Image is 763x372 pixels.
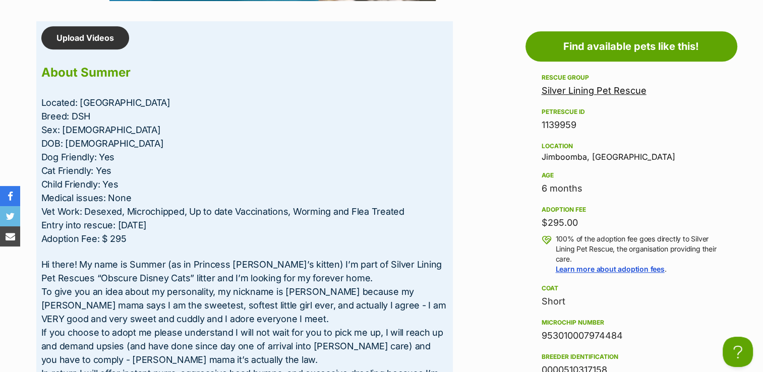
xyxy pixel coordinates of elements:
[542,353,721,361] div: Breeder identification
[542,329,721,343] div: 953010007974484
[41,96,448,245] p: Located: [GEOGRAPHIC_DATA] Breed: DSH Sex: [DEMOGRAPHIC_DATA] DOB: [DEMOGRAPHIC_DATA] Dog Friendl...
[542,171,721,179] div: Age
[542,142,721,150] div: Location
[542,216,721,230] div: $295.00
[542,140,721,161] div: Jimboomba, [GEOGRAPHIC_DATA]
[542,319,721,327] div: Microchip number
[542,118,721,132] div: 1139959
[41,61,448,84] h2: About Summer
[41,26,129,49] a: Upload Videos
[556,265,665,273] a: Learn more about adoption fees
[525,31,737,61] a: Find available pets like this!
[542,108,721,116] div: PetRescue ID
[542,294,721,308] div: Short
[542,85,647,96] a: Silver Lining Pet Rescue
[542,206,721,214] div: Adoption fee
[556,234,721,274] p: 100% of the adoption fee goes directly to Silver Lining Pet Rescue, the organisation providing th...
[542,284,721,292] div: Coat
[542,181,721,196] div: 6 months
[723,337,753,367] iframe: Help Scout Beacon - Open
[542,74,721,82] div: Rescue group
